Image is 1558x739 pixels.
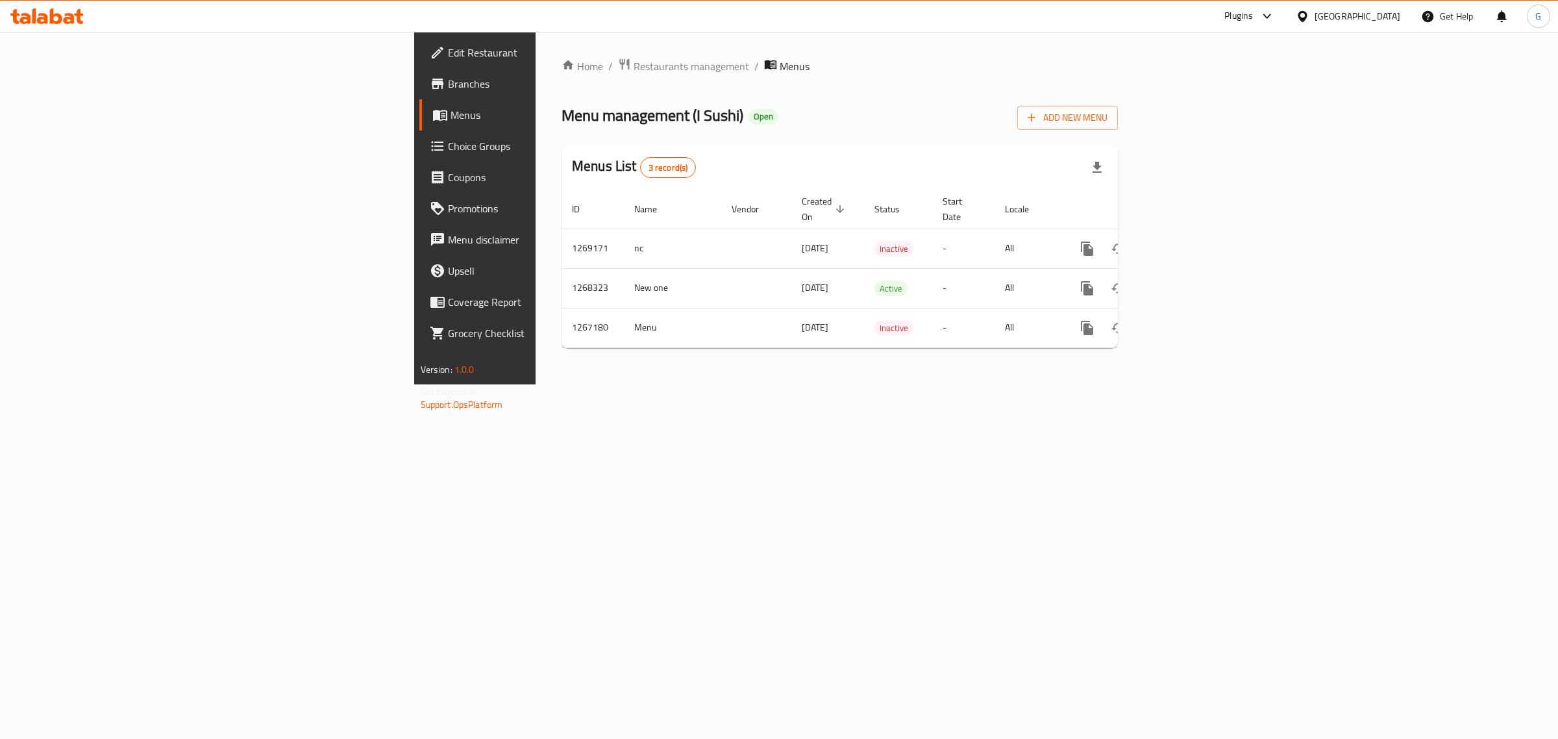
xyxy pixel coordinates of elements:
[943,194,979,225] span: Start Date
[419,286,674,318] a: Coverage Report
[572,201,597,217] span: ID
[562,190,1207,348] table: enhanced table
[562,58,1118,75] nav: breadcrumb
[1224,8,1253,24] div: Plugins
[732,201,776,217] span: Vendor
[1072,273,1103,304] button: more
[780,58,810,74] span: Menus
[448,76,664,92] span: Branches
[874,281,908,296] span: Active
[454,361,475,378] span: 1.0.0
[748,109,778,125] div: Open
[641,162,696,174] span: 3 record(s)
[618,58,749,75] a: Restaurants management
[419,131,674,162] a: Choice Groups
[419,162,674,193] a: Coupons
[451,107,664,123] span: Menus
[932,308,995,347] td: -
[802,319,828,336] span: [DATE]
[932,229,995,268] td: -
[802,279,828,296] span: [DATE]
[874,321,913,336] span: Inactive
[874,241,913,257] div: Inactive
[448,232,664,247] span: Menu disclaimer
[1103,312,1134,344] button: Change Status
[1082,152,1113,183] div: Export file
[1535,9,1541,23] span: G
[874,201,917,217] span: Status
[1103,233,1134,264] button: Change Status
[419,193,674,224] a: Promotions
[448,325,664,341] span: Grocery Checklist
[1017,106,1118,130] button: Add New Menu
[448,45,664,60] span: Edit Restaurant
[448,138,664,154] span: Choice Groups
[932,268,995,308] td: -
[1103,273,1134,304] button: Change Status
[448,201,664,216] span: Promotions
[1028,110,1107,126] span: Add New Menu
[448,169,664,185] span: Coupons
[1061,190,1207,229] th: Actions
[419,318,674,349] a: Grocery Checklist
[448,263,664,279] span: Upsell
[995,308,1061,347] td: All
[1072,312,1103,344] button: more
[421,396,503,413] a: Support.OpsPlatform
[995,229,1061,268] td: All
[419,68,674,99] a: Branches
[634,201,674,217] span: Name
[421,361,452,378] span: Version:
[802,194,848,225] span: Created On
[874,320,913,336] div: Inactive
[1072,233,1103,264] button: more
[640,157,697,178] div: Total records count
[421,383,480,400] span: Get support on:
[419,37,674,68] a: Edit Restaurant
[802,240,828,257] span: [DATE]
[874,242,913,257] span: Inactive
[572,157,696,178] h2: Menus List
[1005,201,1046,217] span: Locale
[419,255,674,286] a: Upsell
[634,58,749,74] span: Restaurants management
[419,224,674,255] a: Menu disclaimer
[748,111,778,122] span: Open
[419,99,674,131] a: Menus
[448,294,664,310] span: Coverage Report
[1315,9,1400,23] div: [GEOGRAPHIC_DATA]
[754,58,759,74] li: /
[995,268,1061,308] td: All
